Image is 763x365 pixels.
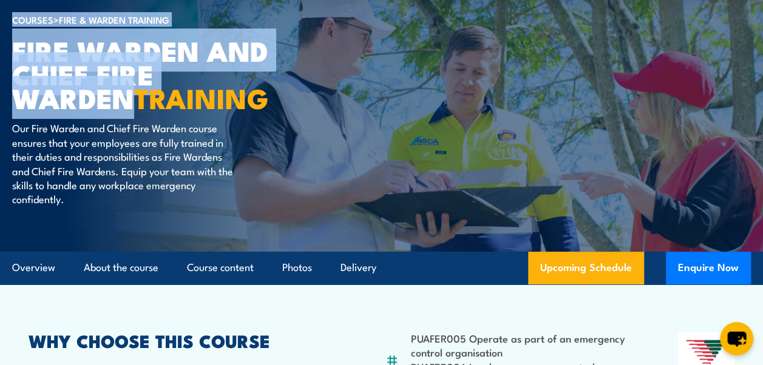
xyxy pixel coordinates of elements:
button: chat-button [720,322,753,355]
a: Course content [187,252,254,284]
a: About the course [84,252,158,284]
a: Photos [282,252,312,284]
a: Overview [12,252,55,284]
h6: > [12,12,312,27]
li: PUAFER005 Operate as part of an emergency control organisation [410,331,626,360]
button: Enquire Now [666,252,751,284]
h1: Fire Warden and Chief Fire Warden [12,38,312,109]
a: Delivery [341,252,376,284]
a: Upcoming Schedule [528,252,644,284]
h2: WHY CHOOSE THIS COURSE [29,332,334,348]
strong: TRAINING [134,76,269,118]
p: Our Fire Warden and Chief Fire Warden course ensures that your employees are fully trained in the... [12,121,234,206]
a: COURSES [12,13,53,26]
a: Fire & Warden Training [59,13,169,26]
